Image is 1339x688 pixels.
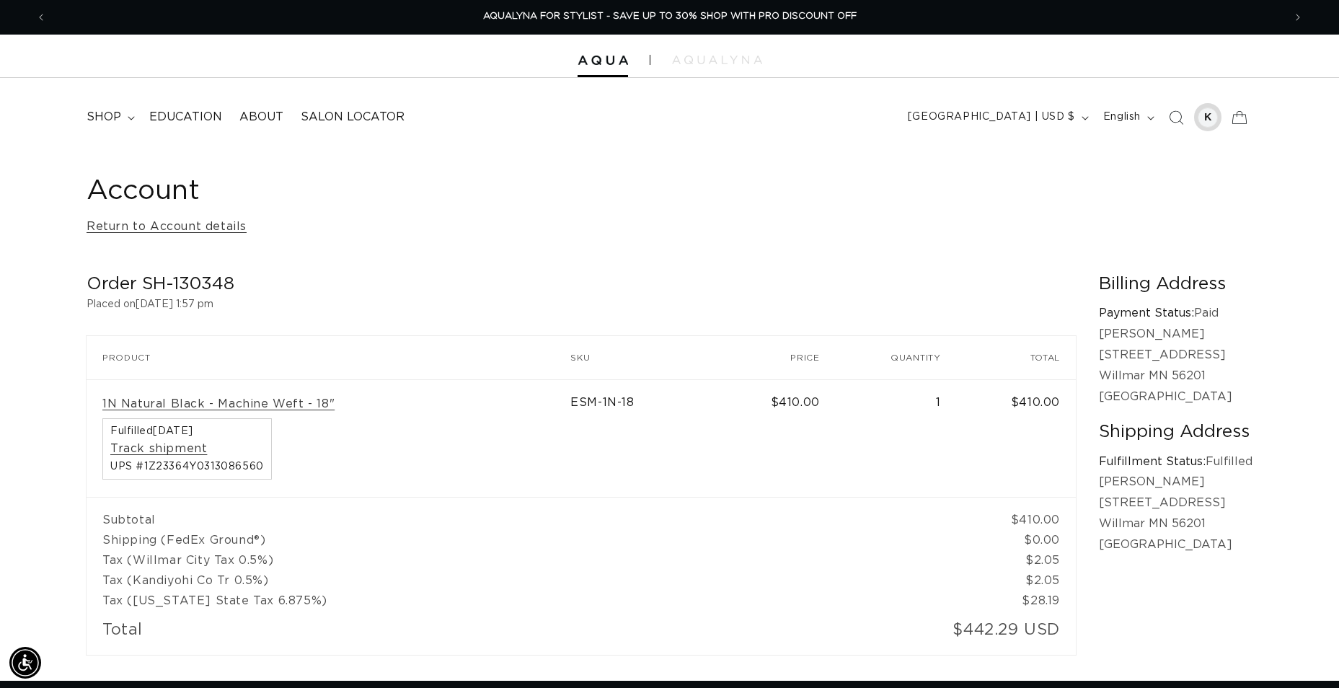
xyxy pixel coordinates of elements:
[1282,4,1314,31] button: Next announcement
[87,611,836,655] td: Total
[1099,472,1252,555] p: [PERSON_NAME] [STREET_ADDRESS] Willmar MN 56201 [GEOGRAPHIC_DATA]
[1099,273,1252,296] h2: Billing Address
[1095,104,1160,131] button: English
[1099,307,1194,319] strong: Payment Status:
[957,497,1076,530] td: $410.00
[483,12,857,21] span: AQUALYNA FOR STYLIST - SAVE UP TO 30% SHOP WITH PRO DISCOUNT OFF
[9,647,41,679] div: Accessibility Menu
[908,110,1075,125] span: [GEOGRAPHIC_DATA] | USD $
[1099,421,1252,444] h2: Shipping Address
[1267,619,1339,688] iframe: Chat Widget
[1099,456,1206,467] strong: Fulfillment Status:
[141,101,231,133] a: Education
[110,462,264,472] span: UPS #1Z23364Y0313086560
[292,101,413,133] a: Salon Locator
[771,397,820,408] span: $410.00
[570,379,716,498] td: ESM-1N-18
[25,4,57,31] button: Previous announcement
[87,216,247,237] a: Return to Account details
[149,110,222,125] span: Education
[87,110,121,125] span: shop
[102,397,335,412] a: 1N Natural Black - Machine Weft - 18"
[231,101,292,133] a: About
[957,530,1076,550] td: $0.00
[110,426,264,436] span: Fulfilled
[87,336,570,379] th: Product
[957,550,1076,570] td: $2.05
[87,273,1076,296] h2: Order SH-130348
[78,101,141,133] summary: shop
[836,611,1076,655] td: $442.29 USD
[957,379,1076,498] td: $410.00
[1099,303,1252,324] p: Paid
[957,591,1076,611] td: $28.19
[87,296,1076,314] p: Placed on
[899,104,1095,131] button: [GEOGRAPHIC_DATA] | USD $
[87,570,957,591] td: Tax (Kandiyohi Co Tr 0.5%)
[1103,110,1141,125] span: English
[136,299,213,309] time: [DATE] 1:57 pm
[239,110,283,125] span: About
[301,110,405,125] span: Salon Locator
[570,336,716,379] th: SKU
[836,379,957,498] td: 1
[87,591,957,611] td: Tax ([US_STATE] State Tax 6.875%)
[87,174,1252,209] h1: Account
[716,336,835,379] th: Price
[1099,324,1252,407] p: [PERSON_NAME] [STREET_ADDRESS] Willmar MN 56201 [GEOGRAPHIC_DATA]
[578,56,628,66] img: Aqua Hair Extensions
[1160,102,1192,133] summary: Search
[957,570,1076,591] td: $2.05
[87,530,957,550] td: Shipping (FedEx Ground®)
[87,550,957,570] td: Tax (Willmar City Tax 0.5%)
[1099,451,1252,472] p: Fulfilled
[957,336,1076,379] th: Total
[836,336,957,379] th: Quantity
[153,426,193,436] time: [DATE]
[672,56,762,64] img: aqualyna.com
[87,497,957,530] td: Subtotal
[110,441,207,457] a: Track shipment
